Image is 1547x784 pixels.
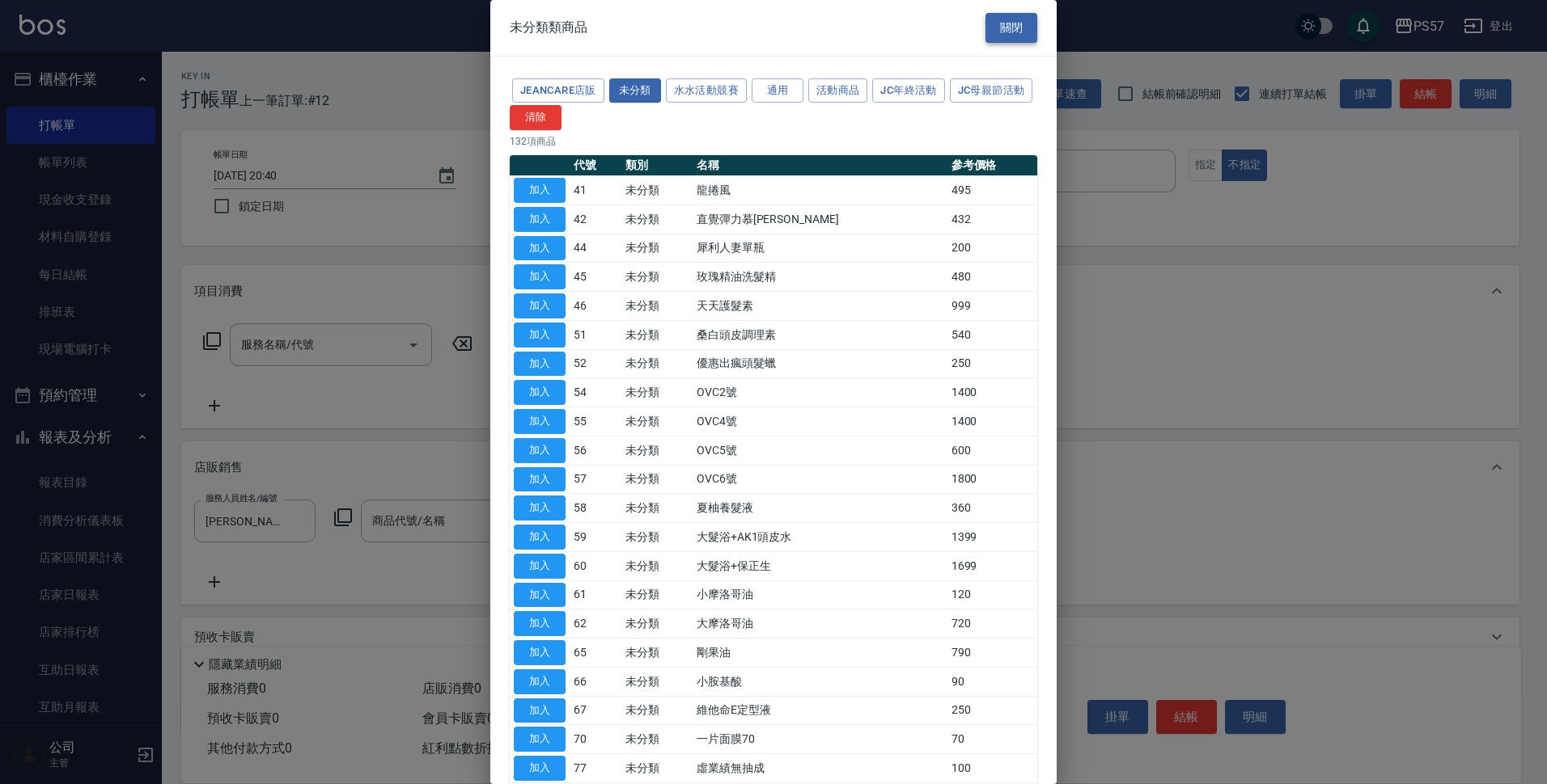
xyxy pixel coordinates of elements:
[693,155,947,176] th: 名稱
[514,495,566,521] button: 加入
[514,322,566,348] button: 加入
[514,293,566,318] button: 加入
[621,639,693,668] td: 未分類
[621,754,693,783] td: 未分類
[621,407,693,436] td: 未分類
[947,523,1037,552] td: 1399
[947,754,1037,783] td: 100
[693,725,947,754] td: 一片面膜70
[693,436,947,465] td: OVC5號
[872,78,944,103] button: JC年終活動
[947,465,1037,494] td: 1800
[514,698,566,723] button: 加入
[947,407,1037,436] td: 1400
[570,580,621,609] td: 61
[947,234,1037,263] td: 200
[570,378,621,407] td: 54
[947,667,1037,696] td: 90
[621,465,693,494] td: 未分類
[621,234,693,263] td: 未分類
[514,409,566,434] button: 加入
[947,292,1037,321] td: 999
[514,727,566,752] button: 加入
[947,320,1037,349] td: 540
[570,234,621,263] td: 44
[510,105,562,130] button: 清除
[693,407,947,436] td: OVC4號
[514,611,566,636] button: 加入
[570,465,621,494] td: 57
[514,756,566,781] button: 加入
[621,523,693,552] td: 未分類
[514,236,566,261] button: 加入
[621,155,693,176] th: 類別
[570,349,621,378] td: 52
[693,320,947,349] td: 桑白頭皮調理素
[947,639,1037,668] td: 790
[514,352,566,377] button: 加入
[947,263,1037,292] td: 480
[947,176,1037,205] td: 495
[693,667,947,696] td: 小胺基酸
[693,523,947,552] td: 大髮浴+AK1頭皮水
[947,580,1037,609] td: 120
[693,551,947,580] td: 大髮浴+保正生
[693,263,947,292] td: 玫瑰精油洗髮精
[510,134,1037,149] p: 132 項商品
[621,263,693,292] td: 未分類
[570,754,621,783] td: 77
[666,78,747,103] button: 水水活動競賽
[570,320,621,349] td: 51
[947,551,1037,580] td: 1699
[693,580,947,609] td: 小摩洛哥油
[514,554,566,579] button: 加入
[621,204,693,234] td: 未分類
[621,494,693,523] td: 未分類
[514,207,566,232] button: 加入
[514,264,566,289] button: 加入
[514,178,566,203] button: 加入
[570,667,621,696] td: 66
[570,639,621,668] td: 65
[514,438,566,463] button: 加入
[621,378,693,407] td: 未分類
[570,696,621,725] td: 67
[947,494,1037,523] td: 360
[621,436,693,465] td: 未分類
[985,13,1037,43] button: 關閉
[621,609,693,639] td: 未分類
[514,467,566,492] button: 加入
[693,292,947,321] td: 天天護髮素
[808,78,868,103] button: 活動商品
[693,176,947,205] td: 龍捲風
[947,155,1037,176] th: 參考價格
[621,551,693,580] td: 未分類
[512,78,604,103] button: JeanCare店販
[570,725,621,754] td: 70
[693,465,947,494] td: OVC6號
[693,639,947,668] td: 剛果油
[514,640,566,665] button: 加入
[570,436,621,465] td: 56
[621,725,693,754] td: 未分類
[570,523,621,552] td: 59
[570,204,621,234] td: 42
[570,407,621,436] td: 55
[693,609,947,639] td: 大摩洛哥油
[514,583,566,608] button: 加入
[570,551,621,580] td: 60
[947,204,1037,234] td: 432
[693,494,947,523] td: 夏柚養髮液
[693,349,947,378] td: 優惠出瘋頭髮蠟
[621,176,693,205] td: 未分類
[947,378,1037,407] td: 1400
[514,669,566,694] button: 加入
[510,19,587,36] span: 未分類類商品
[621,667,693,696] td: 未分類
[514,525,566,550] button: 加入
[609,78,661,103] button: 未分類
[570,494,621,523] td: 58
[693,234,947,263] td: 犀利人妻單瓶
[752,78,803,103] button: 通用
[947,725,1037,754] td: 70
